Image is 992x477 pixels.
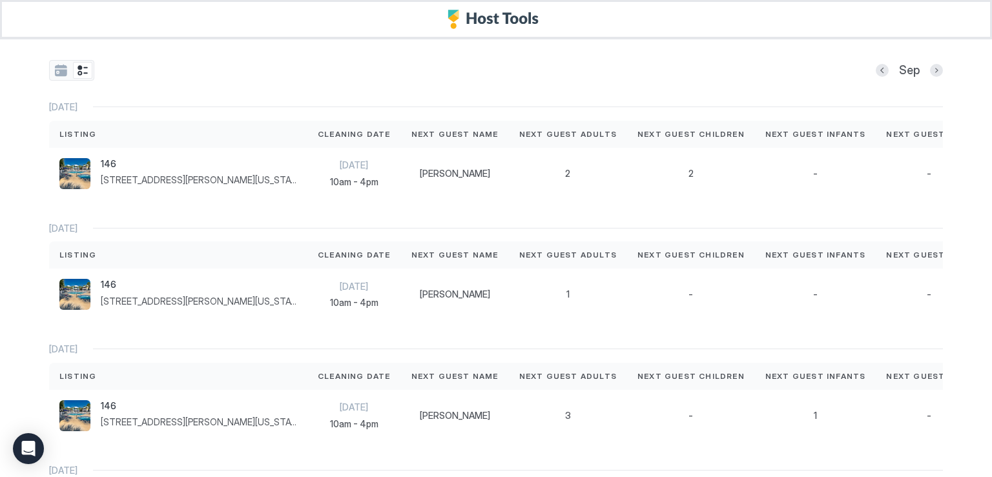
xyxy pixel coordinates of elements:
span: [STREET_ADDRESS][PERSON_NAME][US_STATE] [101,296,297,307]
span: 146 [101,400,297,412]
span: Listing [59,249,96,261]
span: Next Guest Name [411,370,499,382]
span: Next Guest Children [637,249,745,261]
span: [DATE] [318,159,391,171]
span: [PERSON_NAME] [420,289,490,300]
span: 3 [565,410,571,421]
span: Cleaning Date [318,249,391,261]
span: 10am - 4pm [318,297,391,309]
span: 2 [565,168,570,179]
button: Previous month [876,64,889,77]
a: Host Tools Logo [448,10,544,29]
div: tab-group [49,60,94,81]
span: 146 [101,158,297,170]
span: Next Guest Children [637,128,745,140]
span: [PERSON_NAME] [420,410,490,421]
span: - [813,168,818,179]
span: - [927,289,931,300]
span: [STREET_ADDRESS][PERSON_NAME][US_STATE] [101,416,297,428]
span: Listing [59,370,96,382]
button: Next month [930,64,943,77]
span: 1 [814,410,817,421]
span: Next Guest Adults [519,128,617,140]
span: [DATE] [318,401,391,413]
span: 2 [688,168,694,179]
span: - [927,168,931,179]
div: listing image [59,400,90,431]
span: Cleaning Date [318,128,391,140]
span: Next Guest Adults [519,370,617,382]
span: [STREET_ADDRESS][PERSON_NAME][US_STATE] [101,174,297,186]
span: 146 [101,279,297,290]
span: - [927,410,931,421]
span: Next Guest Infants [765,249,866,261]
div: listing image [59,158,90,189]
span: 10am - 4pm [318,418,391,430]
span: - [688,410,693,421]
span: - [813,289,818,300]
span: 1 [566,289,570,300]
span: [DATE] [49,101,77,113]
span: Next Guest Infants [765,370,866,382]
span: Next Guest Adults [519,249,617,261]
span: Sep [899,63,920,78]
span: [DATE] [318,281,391,292]
span: Next Guest Infants [765,128,866,140]
span: [DATE] [49,465,77,476]
span: Next Guest Name [411,249,499,261]
span: 10am - 4pm [318,176,391,188]
span: Next Guest Pets [886,249,971,261]
div: Open Intercom Messenger [13,433,44,464]
span: Next Guest Children [637,370,745,382]
span: [DATE] [49,223,77,234]
span: [DATE] [49,343,77,355]
span: Next Guest Name [411,128,499,140]
div: listing image [59,279,90,310]
span: [PERSON_NAME] [420,168,490,179]
span: Listing [59,128,96,140]
span: Next Guest Pets [886,370,971,382]
span: Next Guest Pets [886,128,971,140]
span: - [688,289,693,300]
span: Cleaning Date [318,370,391,382]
